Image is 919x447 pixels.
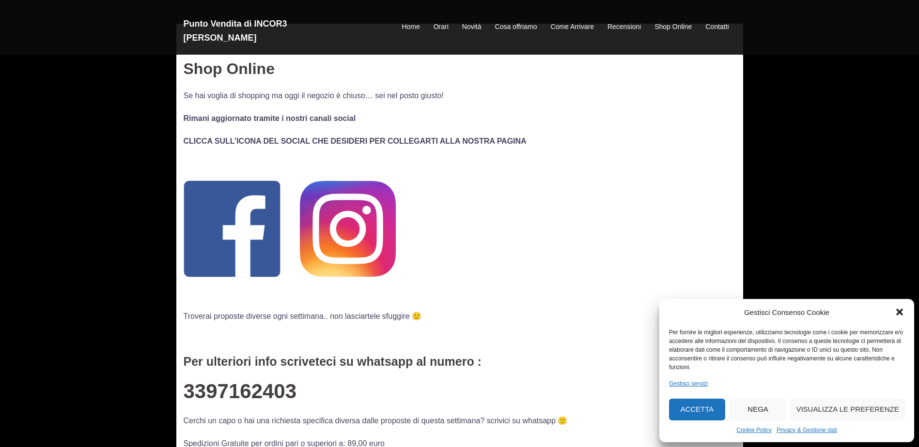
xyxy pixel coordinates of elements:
a: Home [402,21,420,33]
button: Accetta [669,399,725,420]
a: Orari [434,21,449,33]
div: Per fornire le migliori esperienze, utilizziamo tecnologie come i cookie per memorizzare e/o acce... [669,328,903,372]
p: Se hai voglia di shopping ma oggi il negozio è chiuso… sei nel posto giusto! [184,89,736,102]
h2: 3397162403 [184,380,736,402]
h3: Shop Online [184,60,736,77]
button: Visualizza le preferenze [791,399,904,420]
a: Recensioni [607,21,641,33]
a: Cosa offriamo [495,21,537,33]
a: Shop Online [654,21,692,33]
a: Cookie Policy [736,425,772,435]
a: Come Arrivare [550,21,593,33]
a: Novità [462,21,482,33]
h4: Per ulteriori info scriveteci su whatsapp al numero : [184,355,736,369]
b: Rimani aggiornato tramite i nostri canali social [184,114,356,122]
a: Contatti [705,21,729,33]
button: Nega [730,399,786,420]
div: Chiudi la finestra di dialogo [895,307,904,317]
p: Cerchi un capo o hai una richiesta specifica diversa dalle proposte di questa settimana? scrivici... [184,414,736,427]
p: Troverai proposte diverse ogni settimana.. non lasciartele sfuggire 🙂 [184,310,736,323]
div: Gestisci Consenso Cookie [744,306,829,319]
h2: Punto Vendita di INCOR3 [PERSON_NAME] [184,17,358,45]
a: Gestisci servizi [669,379,708,388]
strong: CLICCA SULL’ICONA DEL SOCIAL CHE DESIDERI PER COLLEGARTI ALLA NOSTRA PAGINA [184,137,527,145]
a: Privacy & Gestione dati [777,425,837,435]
